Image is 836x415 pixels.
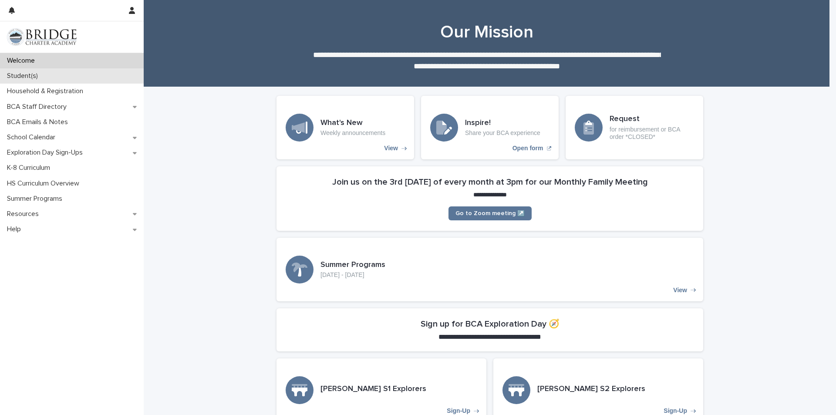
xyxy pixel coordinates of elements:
a: Open form [421,96,559,159]
p: Exploration Day Sign-Ups [3,148,90,157]
h3: [PERSON_NAME] S1 Explorers [320,385,426,394]
p: View [673,287,687,294]
h3: Summer Programs [320,260,385,270]
p: Household & Registration [3,87,90,95]
p: Student(s) [3,72,45,80]
h3: [PERSON_NAME] S2 Explorers [537,385,645,394]
p: Welcome [3,57,42,65]
img: V1C1m3IdTEidaUdm9Hs0 [7,28,77,46]
a: Go to Zoom meeting ↗️ [448,206,532,220]
p: BCA Emails & Notes [3,118,75,126]
a: View [276,238,703,301]
h2: Join us on the 3rd [DATE] of every month at 3pm for our Monthly Family Meeting [332,177,648,187]
h3: Request [610,115,694,124]
p: [DATE] - [DATE] [320,271,385,279]
p: Open form [512,145,543,152]
h3: Inspire! [465,118,540,128]
h1: Our Mission [273,22,700,43]
p: K-8 Curriculum [3,164,57,172]
p: Resources [3,210,46,218]
p: Sign-Up [664,407,687,415]
p: View [384,145,398,152]
p: Summer Programs [3,195,69,203]
span: Go to Zoom meeting ↗️ [455,210,525,216]
p: Share your BCA experience [465,129,540,137]
h3: What's New [320,118,385,128]
p: BCA Staff Directory [3,103,74,111]
p: HS Curriculum Overview [3,179,86,188]
p: Help [3,225,28,233]
a: View [276,96,414,159]
p: for reimbursement or BCA order *CLOSED* [610,126,694,141]
p: School Calendar [3,133,62,142]
h2: Sign up for BCA Exploration Day 🧭 [421,319,560,329]
p: Sign-Up [447,407,470,415]
p: Weekly announcements [320,129,385,137]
